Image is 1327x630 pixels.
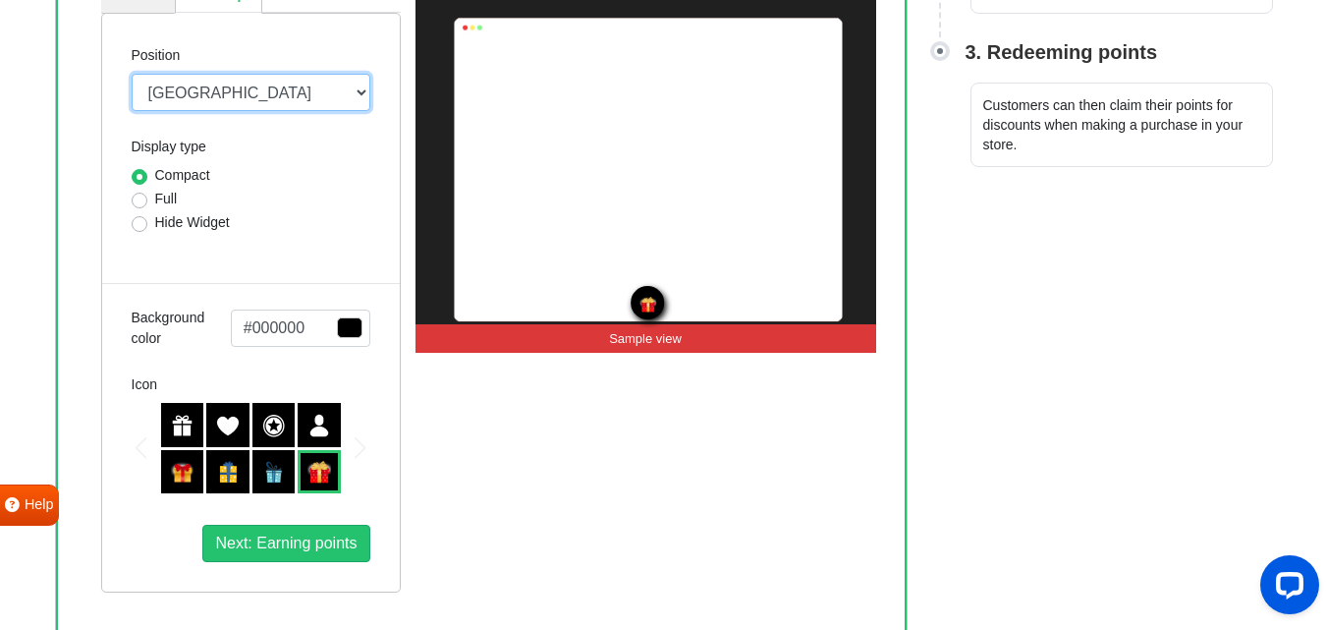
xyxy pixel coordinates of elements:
[155,189,178,209] label: Full
[155,165,210,186] label: Compact
[132,308,231,349] label: Background color
[415,324,876,354] p: Sample view
[137,437,146,459] div: Previous slide
[1244,547,1327,630] iframe: LiveChat chat widget
[155,212,230,233] label: Hide Widget
[132,137,206,157] label: Display type
[132,45,181,66] label: Position
[639,297,655,313] img: 08-widget-icon.png
[132,374,157,395] label: Icon
[215,535,357,551] span: Next: Earning points
[356,437,365,459] div: Next slide
[202,525,369,562] button: Next: Earning points
[966,37,1158,67] h3: 3. Redeeming points
[25,494,54,516] span: Help
[970,83,1273,167] p: Customers can then claim their points for discounts when making a purchase in your store.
